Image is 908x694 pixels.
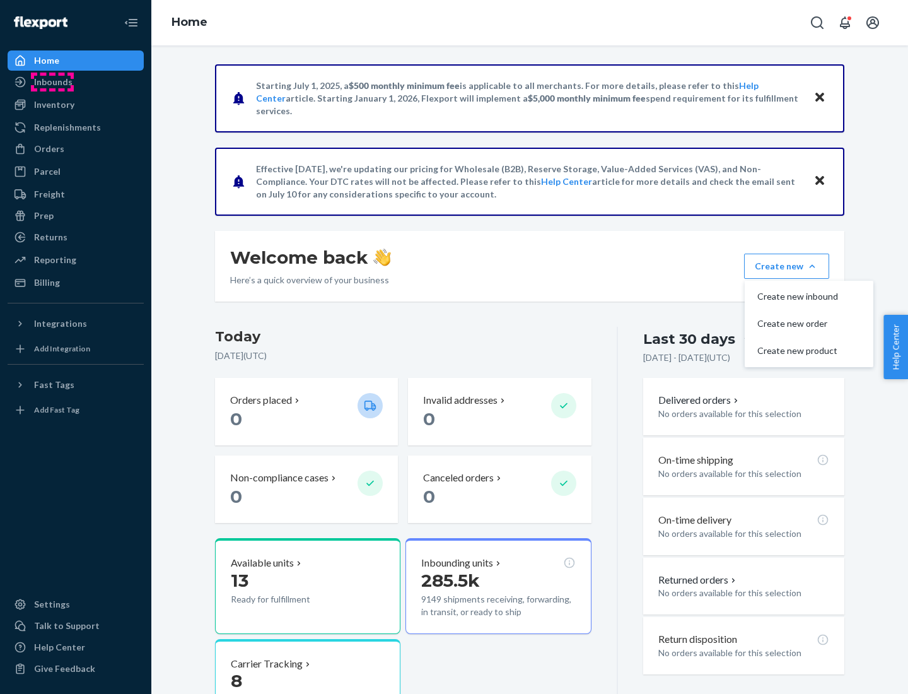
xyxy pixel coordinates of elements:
[658,632,737,647] p: Return disposition
[256,163,801,201] p: Effective [DATE], we're updating our pricing for Wholesale (B2B), Reserve Storage, Value-Added Se...
[8,594,144,615] a: Settings
[34,276,60,289] div: Billing
[421,556,493,570] p: Inbounding units
[8,206,144,226] a: Prep
[423,393,498,408] p: Invalid addresses
[405,538,591,634] button: Inbounding units285.5k9149 shipments receiving, forwarding, in transit, or ready to ship
[832,10,858,35] button: Open notifications
[8,659,144,679] button: Give Feedback
[658,527,829,540] p: No orders available for this selection
[812,172,828,191] button: Close
[8,375,144,395] button: Fast Tags
[658,468,829,480] p: No orders available for this selection
[541,176,592,187] a: Help Center
[658,393,741,408] button: Delivered orders
[757,346,838,355] span: Create new product
[423,408,435,430] span: 0
[34,54,59,67] div: Home
[231,570,248,591] span: 13
[658,573,738,587] button: Returned orders
[256,79,801,117] p: Starting July 1, 2025, a is applicable to all merchants. For more details, please refer to this a...
[34,231,67,244] div: Returns
[757,319,838,328] span: Create new order
[230,274,391,286] p: Here’s a quick overview of your business
[8,227,144,247] a: Returns
[34,598,70,611] div: Settings
[34,188,65,201] div: Freight
[8,616,144,636] a: Talk to Support
[231,657,303,671] p: Carrier Tracking
[528,93,646,103] span: $5,000 monthly minimum fee
[215,538,400,634] button: Available units13Ready for fulfillment
[161,4,218,41] ol: breadcrumbs
[744,254,829,279] button: Create newCreate new inboundCreate new orderCreate new product
[34,209,54,222] div: Prep
[230,246,391,269] h1: Welcome back
[757,292,838,301] span: Create new inbound
[658,408,829,420] p: No orders available for this selection
[230,408,242,430] span: 0
[8,273,144,293] a: Billing
[8,162,144,182] a: Parcel
[643,329,735,349] div: Last 30 days
[423,486,435,507] span: 0
[34,662,95,675] div: Give Feedback
[860,10,885,35] button: Open account menu
[34,317,87,330] div: Integrations
[231,670,242,691] span: 8
[172,15,207,29] a: Home
[34,620,100,632] div: Talk to Support
[231,593,347,606] p: Ready for fulfillment
[231,556,294,570] p: Available units
[230,393,292,408] p: Orders placed
[408,456,591,523] button: Canceled orders 0
[8,117,144,138] a: Replenishments
[215,327,591,347] h3: Today
[643,351,730,364] p: [DATE] - [DATE] ( UTC )
[34,165,61,178] div: Parcel
[373,249,391,266] img: hand-wave emoji
[230,486,242,507] span: 0
[34,143,64,155] div: Orders
[8,72,144,92] a: Inbounds
[408,378,591,445] button: Invalid addresses 0
[8,50,144,71] a: Home
[658,647,829,659] p: No orders available for this selection
[215,378,398,445] button: Orders placed 0
[747,310,871,338] button: Create new order
[349,80,460,91] span: $500 monthly minimum fee
[34,404,79,415] div: Add Fast Tag
[215,456,398,523] button: Non-compliance cases 0
[119,10,144,35] button: Close Navigation
[658,453,733,468] p: On-time shipping
[8,250,144,270] a: Reporting
[747,283,871,310] button: Create new inbound
[8,139,144,159] a: Orders
[658,513,731,527] p: On-time delivery
[34,98,74,111] div: Inventory
[883,315,908,379] button: Help Center
[8,339,144,359] a: Add Integration
[34,121,101,134] div: Replenishments
[423,471,494,485] p: Canceled orders
[747,338,871,365] button: Create new product
[421,593,575,618] p: 9149 shipments receiving, forwarding, in transit, or ready to ship
[34,254,76,266] div: Reporting
[215,350,591,362] p: [DATE] ( UTC )
[8,637,144,657] a: Help Center
[812,89,828,107] button: Close
[14,16,67,29] img: Flexport logo
[658,587,829,599] p: No orders available for this selection
[34,379,74,391] div: Fast Tags
[8,95,144,115] a: Inventory
[805,10,830,35] button: Open Search Box
[34,343,90,354] div: Add Integration
[8,184,144,204] a: Freight
[421,570,480,591] span: 285.5k
[34,641,85,654] div: Help Center
[34,76,73,88] div: Inbounds
[230,471,329,485] p: Non-compliance cases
